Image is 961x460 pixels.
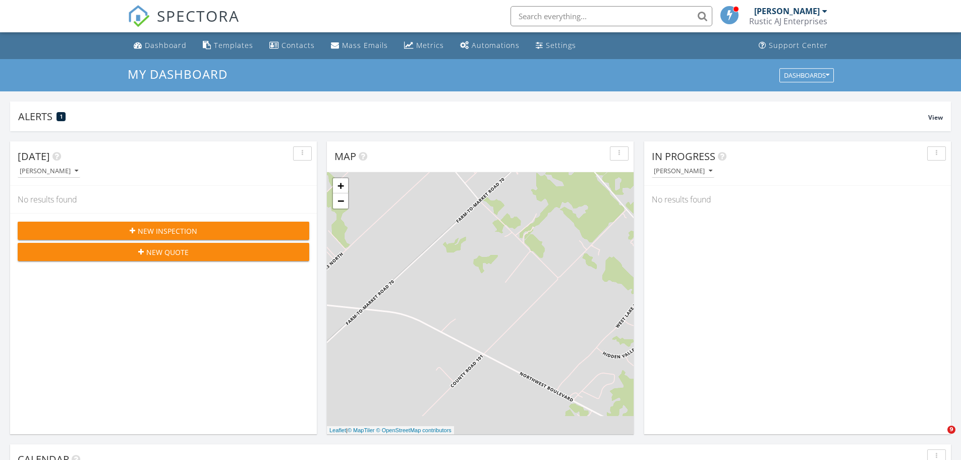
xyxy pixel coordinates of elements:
div: Alerts [18,110,928,123]
div: No results found [10,186,317,213]
div: Contacts [281,40,315,50]
a: Dashboard [130,36,191,55]
div: Metrics [416,40,444,50]
span: Map [334,149,356,163]
span: SPECTORA [157,5,240,26]
a: Leaflet [329,427,346,433]
a: Templates [199,36,257,55]
a: Support Center [755,36,832,55]
div: Settings [546,40,576,50]
button: [PERSON_NAME] [18,165,80,178]
div: No results found [644,186,951,213]
div: Rustic AJ Enterprises [749,16,827,26]
a: © MapTiler [348,427,375,433]
div: [PERSON_NAME] [754,6,820,16]
a: © OpenStreetMap contributors [376,427,451,433]
span: New Quote [146,247,189,258]
img: The Best Home Inspection Software - Spectora [128,5,150,27]
div: [PERSON_NAME] [20,168,78,175]
div: | [327,426,454,435]
div: Mass Emails [342,40,388,50]
span: My Dashboard [128,66,228,82]
a: Settings [532,36,580,55]
span: [DATE] [18,149,50,163]
div: Automations [472,40,520,50]
a: Contacts [265,36,319,55]
div: Dashboard [145,40,187,50]
button: New Quote [18,243,309,261]
a: Automations (Basic) [456,36,524,55]
a: Zoom in [333,178,348,193]
div: Support Center [769,40,828,50]
div: Templates [214,40,253,50]
a: Metrics [400,36,448,55]
button: Dashboards [779,68,834,82]
button: New Inspection [18,222,309,240]
a: Mass Emails [327,36,392,55]
span: In Progress [652,149,715,163]
a: Zoom out [333,193,348,209]
button: [PERSON_NAME] [652,165,714,178]
a: SPECTORA [128,14,240,35]
input: Search everything... [511,6,712,26]
span: New Inspection [138,226,197,236]
iframe: Intercom live chat [927,426,951,450]
div: [PERSON_NAME] [654,168,712,175]
div: Dashboards [784,72,829,79]
span: 9 [947,426,955,434]
span: 1 [60,113,63,120]
span: View [928,113,943,122]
